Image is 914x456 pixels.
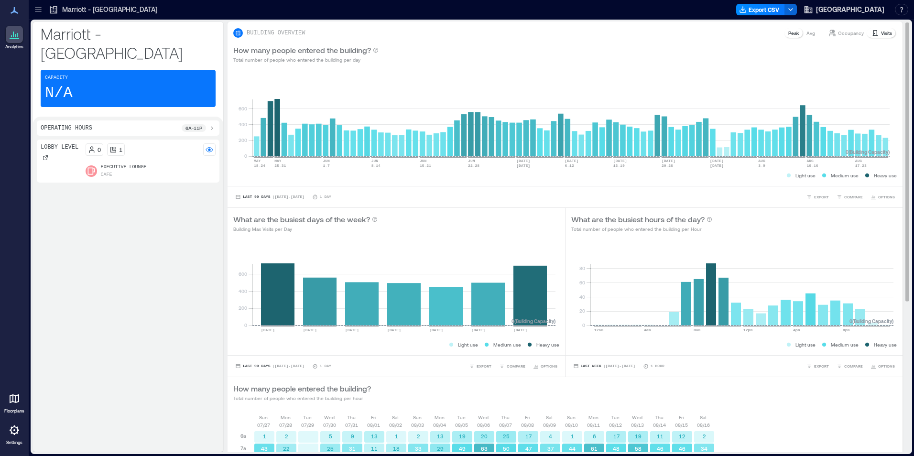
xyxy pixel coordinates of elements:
p: Tue [303,413,312,421]
p: Total number of people who entered the building per day [233,56,379,64]
tspan: 400 [239,288,247,294]
p: Occupancy [838,29,864,37]
text: [DATE] [565,159,578,163]
p: Avg [806,29,815,37]
p: 08/11 [587,421,600,429]
button: COMPARE [835,192,865,202]
text: 13 [371,433,378,439]
text: 19 [635,433,642,439]
p: Lobby Level [41,143,78,151]
text: JUN [420,159,427,163]
a: Settings [3,419,26,448]
p: Light use [458,341,478,348]
span: OPTIONS [878,363,895,369]
button: OPTIONS [531,361,559,371]
text: 17 [525,433,532,439]
p: What are the busiest days of the week? [233,214,370,225]
text: MAY [254,159,261,163]
text: 25-31 [274,163,286,168]
p: Sat [392,413,399,421]
text: 13-19 [613,163,625,168]
button: [GEOGRAPHIC_DATA] [801,2,887,17]
p: Wed [632,413,642,421]
text: 1 [571,433,574,439]
p: 08/10 [565,421,578,429]
text: 3-9 [758,163,765,168]
text: 11 [657,433,664,439]
p: 6a - 11p [185,124,202,132]
button: Last 90 Days |[DATE]-[DATE] [233,192,306,202]
p: Sun [259,413,268,421]
p: Building Max Visits per Day [233,225,378,233]
tspan: 60 [579,280,585,285]
text: 9 [351,433,354,439]
p: Tue [457,413,466,421]
text: 2 [703,433,706,439]
text: 2 [285,433,288,439]
text: 37 [547,445,554,452]
text: 58 [635,445,642,452]
text: 13 [437,433,444,439]
text: 2 [417,433,420,439]
button: COMPARE [497,361,527,371]
p: 0 [98,146,101,153]
span: COMPARE [844,194,863,200]
tspan: 400 [239,121,247,127]
p: Mon [435,413,445,421]
text: [DATE] [516,159,530,163]
p: 08/09 [543,421,556,429]
p: What are the busiest hours of the day? [571,214,705,225]
text: 12 [679,433,685,439]
tspan: 600 [239,271,247,277]
p: Fri [679,413,684,421]
p: 6a [240,432,246,440]
p: 08/12 [609,421,622,429]
a: Analytics [2,23,26,53]
text: 4am [644,328,651,332]
text: JUN [323,159,330,163]
text: [DATE] [516,163,530,168]
p: Mon [588,413,598,421]
p: Cafe [101,171,112,179]
p: Peak [788,29,799,37]
text: 43 [261,445,268,452]
text: AUG [807,159,814,163]
tspan: 600 [239,106,247,111]
a: Floorplans [1,387,27,417]
text: 25 [327,445,334,452]
p: Marriott - [GEOGRAPHIC_DATA] [62,5,157,14]
p: Sat [700,413,707,421]
span: EXPORT [814,363,829,369]
button: COMPARE [835,361,865,371]
text: 44 [569,445,576,452]
text: [DATE] [303,328,317,332]
tspan: 80 [579,265,585,271]
text: 12am [594,328,603,332]
p: 08/13 [631,421,644,429]
p: Sat [546,413,553,421]
tspan: 200 [239,137,247,143]
p: BUILDING OVERVIEW [247,29,305,37]
p: Fri [525,413,530,421]
span: EXPORT [814,194,829,200]
text: 8-14 [371,163,381,168]
text: [DATE] [429,328,443,332]
text: 4pm [793,328,800,332]
p: Sun [413,413,422,421]
text: 46 [657,445,664,452]
p: Visits [881,29,892,37]
span: OPTIONS [541,363,557,369]
p: Total number of people who entered the building per Hour [571,225,712,233]
p: Floorplans [4,408,24,414]
text: 49 [459,445,466,452]
text: 6 [593,433,596,439]
text: 20-26 [662,163,673,168]
p: N/A [45,84,73,103]
button: EXPORT [467,361,493,371]
button: OPTIONS [869,361,897,371]
span: COMPARE [844,363,863,369]
text: 63 [481,445,488,452]
text: 29 [437,445,444,452]
text: [DATE] [613,159,627,163]
tspan: 40 [579,294,585,300]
